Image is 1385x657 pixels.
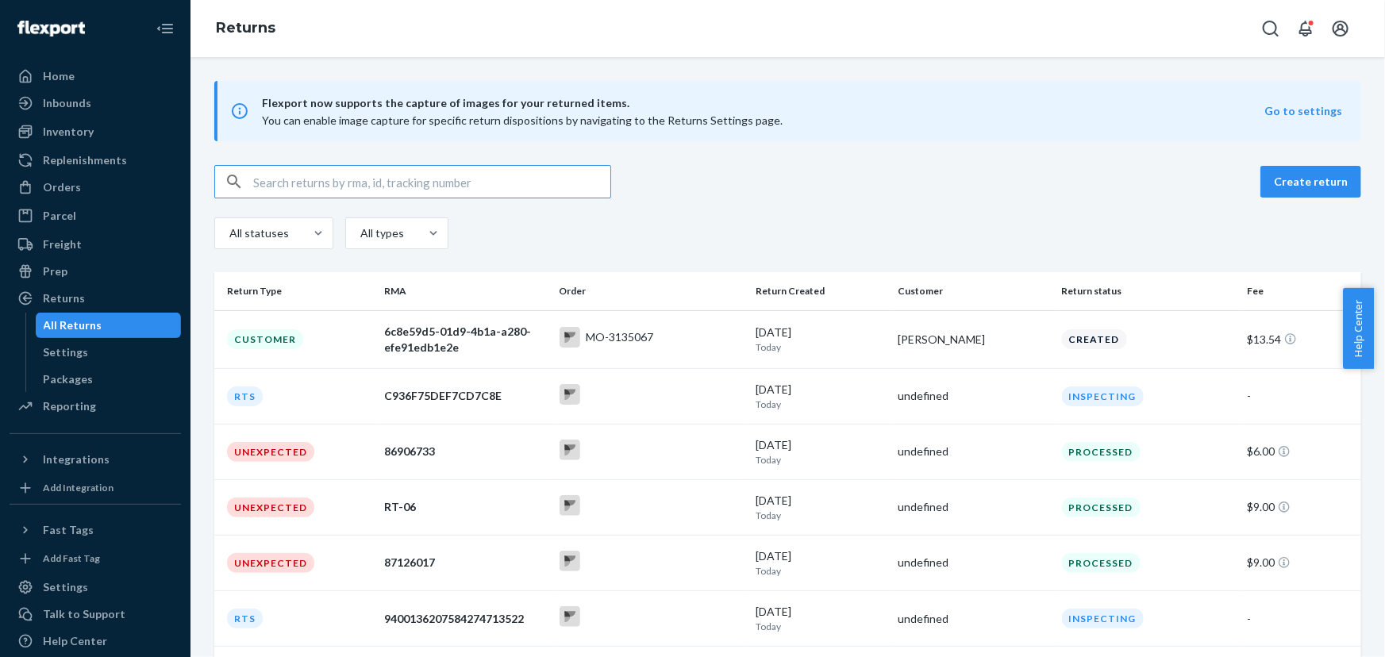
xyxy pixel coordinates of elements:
[756,604,885,633] div: [DATE]
[898,555,1048,571] div: undefined
[36,340,182,365] a: Settings
[10,232,181,257] a: Freight
[43,124,94,140] div: Inventory
[1248,611,1348,627] div: -
[262,113,783,127] span: You can enable image capture for specific return dispositions by navigating to the Returns Settin...
[10,628,181,654] a: Help Center
[360,225,402,241] div: All types
[1062,386,1144,406] div: Inspecting
[1241,310,1361,368] td: $13.54
[756,453,885,467] p: Today
[36,367,182,392] a: Packages
[149,13,181,44] button: Close Navigation
[756,548,885,578] div: [DATE]
[1056,272,1241,310] th: Return status
[10,574,181,600] a: Settings
[1062,498,1141,517] div: Processed
[43,522,94,538] div: Fast Tags
[756,493,885,522] div: [DATE]
[898,332,1048,348] div: [PERSON_NAME]
[756,325,885,354] div: [DATE]
[756,564,885,578] p: Today
[553,272,750,310] th: Order
[898,388,1048,404] div: undefined
[43,68,75,84] div: Home
[1343,288,1374,369] button: Help Center
[384,611,546,627] div: 9400136207584274713522
[227,329,303,349] div: Customer
[43,208,76,224] div: Parcel
[10,203,181,229] a: Parcel
[43,606,125,622] div: Talk to Support
[384,324,546,355] div: 6c8e59d5-01d9-4b1a-a280-efe91edb1e2e
[756,437,885,467] div: [DATE]
[756,509,885,522] p: Today
[43,551,100,565] div: Add Fast Tag
[10,549,181,568] a: Add Fast Tag
[10,447,181,472] button: Integrations
[203,6,288,52] ol: breadcrumbs
[898,611,1048,627] div: undefined
[1062,609,1144,628] div: Inspecting
[10,394,181,419] a: Reporting
[216,19,275,36] a: Returns
[1290,13,1322,44] button: Open notifications
[43,481,113,494] div: Add Integration
[10,63,181,89] a: Home
[229,225,287,241] div: All statuses
[10,259,181,284] a: Prep
[1241,479,1361,535] td: $9.00
[227,498,314,517] div: Unexpected
[43,263,67,279] div: Prep
[891,272,1055,310] th: Customer
[43,152,127,168] div: Replenishments
[10,90,181,116] a: Inbounds
[43,236,82,252] div: Freight
[1062,329,1127,349] div: Created
[227,386,263,406] div: RTS
[10,517,181,543] button: Fast Tags
[756,382,885,411] div: [DATE]
[749,272,891,310] th: Return Created
[10,601,181,627] a: Talk to Support
[384,555,546,571] div: 87126017
[10,175,181,200] a: Orders
[1241,272,1361,310] th: Fee
[1241,535,1361,590] td: $9.00
[898,499,1048,515] div: undefined
[227,609,263,628] div: RTS
[378,272,552,310] th: RMA
[43,579,88,595] div: Settings
[10,286,181,311] a: Returns
[10,119,181,144] a: Inventory
[43,398,96,414] div: Reporting
[10,148,181,173] a: Replenishments
[1062,442,1141,462] div: Processed
[1264,103,1342,119] button: Go to settings
[384,388,546,404] div: C936F75DEF7CD7C8E
[44,317,102,333] div: All Returns
[43,290,85,306] div: Returns
[1260,166,1361,198] button: Create return
[43,95,91,111] div: Inbounds
[1062,553,1141,573] div: Processed
[43,179,81,195] div: Orders
[43,633,107,649] div: Help Center
[1325,13,1356,44] button: Open account menu
[1241,424,1361,479] td: $6.00
[587,329,654,345] div: MO-3135067
[44,344,89,360] div: Settings
[1248,388,1348,404] div: -
[898,444,1048,459] div: undefined
[36,313,182,338] a: All Returns
[43,451,110,467] div: Integrations
[214,272,378,310] th: Return Type
[253,166,610,198] input: Search returns by rma, id, tracking number
[1255,13,1287,44] button: Open Search Box
[384,444,546,459] div: 86906733
[756,620,885,633] p: Today
[384,499,546,515] div: RT-06
[756,398,885,411] p: Today
[756,340,885,354] p: Today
